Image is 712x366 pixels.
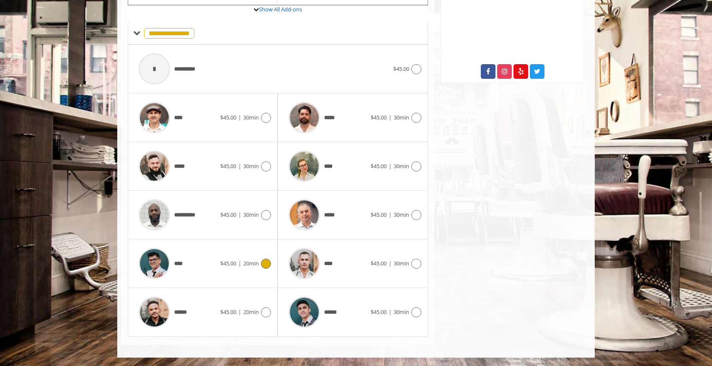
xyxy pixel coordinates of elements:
span: 30min [394,260,409,267]
span: $45.00 [393,65,409,73]
span: 30min [394,308,409,316]
span: | [238,162,241,170]
span: | [389,308,392,316]
span: | [238,260,241,267]
span: 20min [243,308,259,316]
span: 30min [243,162,259,170]
span: $45.00 [371,260,387,267]
span: $45.00 [371,308,387,316]
span: $45.00 [220,308,236,316]
span: | [389,114,392,121]
span: 30min [394,162,409,170]
span: $45.00 [371,211,387,218]
span: $45.00 [220,114,236,121]
span: 30min [243,211,259,218]
span: $45.00 [220,162,236,170]
span: | [238,308,241,316]
a: Show All Add-ons [259,5,302,13]
span: $45.00 [220,211,236,218]
span: | [389,162,392,170]
span: 30min [394,114,409,121]
span: 20min [243,260,259,267]
span: $45.00 [371,162,387,170]
span: | [389,211,392,218]
span: $45.00 [220,260,236,267]
span: | [389,260,392,267]
span: 30min [394,211,409,218]
span: | [238,114,241,121]
span: | [238,211,241,218]
span: $45.00 [371,114,387,121]
span: 30min [243,114,259,121]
